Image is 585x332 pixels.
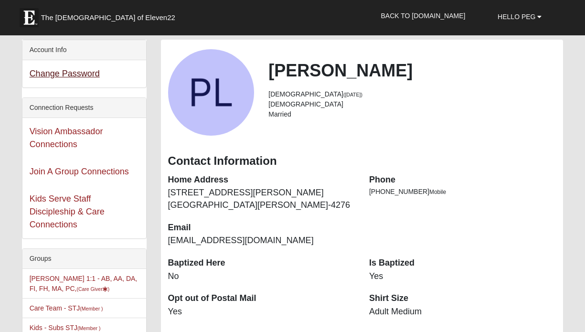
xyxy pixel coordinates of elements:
[490,5,549,29] a: Hello Peg
[498,13,535,21] span: Hello Peg
[80,306,103,311] small: (Member )
[369,187,556,197] li: [PHONE_NUMBER]
[343,92,362,97] small: ([DATE])
[22,40,146,60] div: Account Info
[22,98,146,118] div: Connection Requests
[168,235,355,247] dd: [EMAIL_ADDRESS][DOMAIN_NAME]
[168,257,355,269] dt: Baptized Here
[268,89,556,99] li: [DEMOGRAPHIC_DATA]
[30,275,138,292] a: [PERSON_NAME] 1:1 - AB, AA, DA, FI, FH, MA, PC,(Care Giver)
[76,286,109,292] small: (Care Giver )
[30,324,101,332] a: Kids - Subs STJ(Member )
[168,174,355,186] dt: Home Address
[168,292,355,305] dt: Opt out of Postal Mail
[168,270,355,283] dd: No
[369,292,556,305] dt: Shirt Size
[429,189,446,195] span: Mobile
[30,304,103,312] a: Care Team - STJ(Member )
[168,306,355,318] dd: Yes
[268,109,556,119] li: Married
[369,270,556,283] dd: Yes
[374,4,473,28] a: Back to [DOMAIN_NAME]
[268,60,556,81] h2: [PERSON_NAME]
[30,167,129,176] a: Join A Group Connections
[15,3,206,27] a: The [DEMOGRAPHIC_DATA] of Eleven22
[168,222,355,234] dt: Email
[41,13,175,22] span: The [DEMOGRAPHIC_DATA] of Eleven22
[30,127,103,149] a: Vision Ambassador Connections
[77,325,100,331] small: (Member )
[369,174,556,186] dt: Phone
[369,306,556,318] dd: Adult Medium
[22,249,146,269] div: Groups
[30,194,105,229] a: Kids Serve Staff Discipleship & Care Connections
[168,154,556,168] h3: Contact Information
[369,257,556,269] dt: Is Baptized
[168,187,355,211] dd: [STREET_ADDRESS][PERSON_NAME] [GEOGRAPHIC_DATA][PERSON_NAME]-4276
[268,99,556,109] li: [DEMOGRAPHIC_DATA]
[20,8,39,27] img: Eleven22 logo
[30,69,100,78] a: Change Password
[168,49,255,136] a: View Fullsize Photo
